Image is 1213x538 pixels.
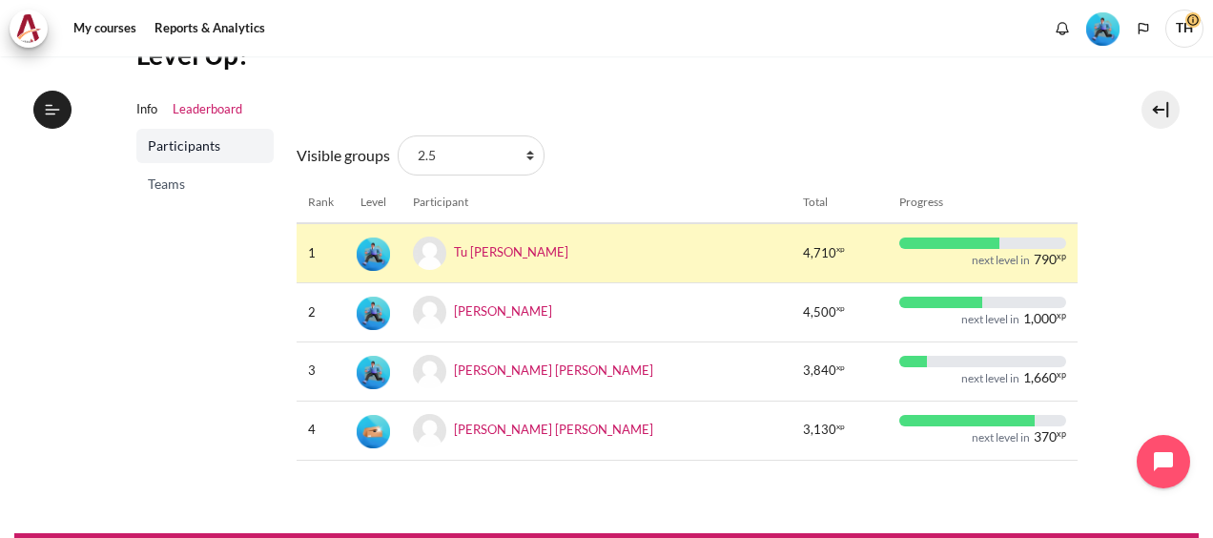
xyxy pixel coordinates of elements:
[836,247,845,252] span: xp
[1165,10,1203,48] span: TH
[1079,10,1127,46] a: Level #3
[357,297,390,330] img: Level #3
[1023,312,1057,325] span: 1,000
[1023,371,1057,384] span: 1,660
[961,312,1019,327] div: next level in
[803,362,836,381] span: 3,840
[454,362,653,378] a: [PERSON_NAME] [PERSON_NAME]
[836,424,845,429] span: xp
[1086,12,1120,46] img: Level #3
[136,129,274,163] a: Participants
[836,365,845,370] span: xp
[1057,313,1066,319] span: xp
[67,10,143,48] a: My courses
[1048,14,1077,43] div: Show notification window with no new notifications
[803,303,836,322] span: 4,500
[357,415,390,448] img: Level #2
[297,282,345,341] td: 2
[297,144,390,167] label: Visible groups
[888,182,1078,223] th: Progress
[401,182,792,223] th: Participant
[173,100,242,119] a: Leaderboard
[148,10,272,48] a: Reports & Analytics
[972,253,1030,268] div: next level in
[836,306,845,311] span: xp
[10,10,57,48] a: Architeck Architeck
[961,371,1019,386] div: next level in
[148,175,266,194] span: Teams
[357,356,390,389] img: Level #3
[972,430,1030,445] div: next level in
[357,295,390,330] div: Level #3
[454,421,653,436] a: [PERSON_NAME] [PERSON_NAME]
[357,238,390,271] img: Level #3
[1034,253,1057,266] span: 790
[792,182,888,223] th: Total
[357,413,390,448] div: Level #2
[148,136,266,155] span: Participants
[1057,254,1066,259] span: xp
[1034,430,1057,444] span: 370
[1165,10,1203,48] a: User menu
[297,341,345,401] td: 3
[15,14,42,43] img: Architeck
[1057,372,1066,378] span: xp
[454,244,568,259] a: Tu [PERSON_NAME]
[803,421,836,440] span: 3,130
[454,303,552,319] a: [PERSON_NAME]
[1086,10,1120,46] div: Level #3
[297,223,345,282] td: 1
[357,354,390,389] div: Level #3
[345,182,401,223] th: Level
[357,236,390,271] div: Level #3
[1129,14,1158,43] button: Languages
[136,100,157,119] a: Info
[803,244,836,263] span: 4,710
[297,401,345,460] td: 4
[1057,431,1066,437] span: xp
[297,182,345,223] th: Rank
[136,167,274,201] a: Teams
